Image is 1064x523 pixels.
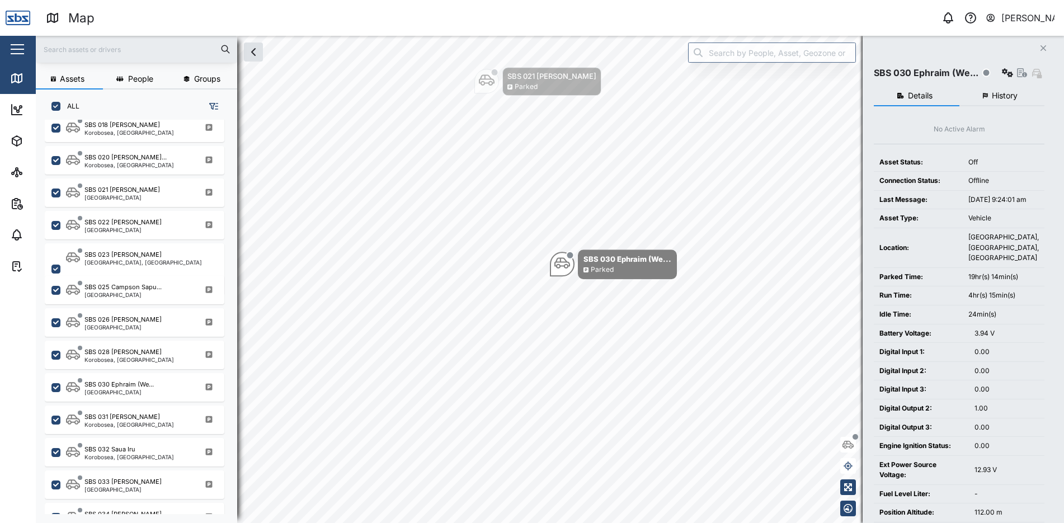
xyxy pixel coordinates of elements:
div: [GEOGRAPHIC_DATA] [84,292,162,298]
div: Asset Type: [879,213,957,224]
span: Assets [60,75,84,83]
div: Digital Input 2: [879,366,963,376]
div: 0.00 [974,366,1039,376]
div: 4hr(s) 15min(s) [968,290,1039,301]
div: 1.00 [974,403,1039,414]
div: Tasks [29,260,60,272]
div: Map [68,8,95,28]
div: Digital Output 2: [879,403,963,414]
div: [GEOGRAPHIC_DATA] [84,195,160,200]
div: 12.93 V [974,465,1039,475]
div: Parked [515,82,538,92]
span: People [128,75,153,83]
div: Sites [29,166,56,178]
div: SBS 030 Ephraim (We... [874,66,978,80]
div: SBS 021 [PERSON_NAME] [84,185,160,195]
div: Parked Time: [879,272,957,282]
div: 112.00 m [974,507,1039,518]
canvas: Map [36,36,1064,523]
div: Digital Output 3: [879,422,963,433]
div: SBS 018 [PERSON_NAME] [84,120,160,130]
div: Location: [879,243,957,253]
img: Main Logo [6,6,30,30]
div: SBS 026 [PERSON_NAME] [84,315,162,324]
div: Korobosea, [GEOGRAPHIC_DATA] [84,454,174,460]
div: Alarms [29,229,64,241]
div: SBS 028 [PERSON_NAME] [84,347,162,357]
div: 0.00 [974,422,1039,433]
div: Digital Input 1: [879,347,963,357]
div: SBS 022 [PERSON_NAME] [84,218,162,227]
div: Reports [29,197,67,210]
div: Offline [968,176,1039,186]
div: SBS 030 Ephraim (We... [583,253,671,265]
div: [GEOGRAPHIC_DATA] [84,487,162,492]
div: Korobosea, [GEOGRAPHIC_DATA] [84,422,174,427]
input: Search by People, Asset, Geozone or Place [688,43,856,63]
div: No Active Alarm [934,124,985,135]
div: 0.00 [974,384,1039,395]
div: Position Altitude: [879,507,963,518]
div: Idle Time: [879,309,957,320]
div: Map [29,72,54,84]
div: SBS 021 [PERSON_NAME] [507,70,596,82]
div: 3.94 V [974,328,1039,339]
div: Korobosea, [GEOGRAPHIC_DATA] [84,130,174,135]
span: Details [908,92,933,100]
div: Off [968,157,1039,168]
div: 0.00 [974,347,1039,357]
div: 0.00 [974,441,1039,451]
div: Battery Voltage: [879,328,963,339]
div: Map marker [474,67,601,96]
div: Engine Ignition Status: [879,441,963,451]
div: SBS 031 [PERSON_NAME] [84,412,160,422]
div: SBS 025 Campson Sapu... [84,282,162,292]
div: SBS 033 [PERSON_NAME] [84,477,162,487]
div: Vehicle [968,213,1039,224]
div: Connection Status: [879,176,957,186]
div: [GEOGRAPHIC_DATA], [GEOGRAPHIC_DATA] [84,260,202,265]
div: Ext Power Source Voltage: [879,460,963,480]
div: Digital Input 3: [879,384,963,395]
div: SBS 023 [PERSON_NAME] [84,250,162,260]
span: Groups [194,75,220,83]
div: SBS 032 Saua Iru [84,445,135,454]
div: SBS 020 [PERSON_NAME]... [84,153,167,162]
label: ALL [60,102,79,111]
div: [GEOGRAPHIC_DATA] [84,389,154,395]
div: Dashboard [29,103,79,116]
div: Fuel Level Liter: [879,489,963,500]
span: History [992,92,1018,100]
div: [DATE] 9:24:01 am [968,195,1039,205]
input: Search assets or drivers [43,41,230,58]
div: Korobosea, [GEOGRAPHIC_DATA] [84,162,174,168]
div: 24min(s) [968,309,1039,320]
div: SBS 030 Ephraim (We... [84,380,154,389]
div: 19hr(s) 14min(s) [968,272,1039,282]
div: Parked [591,265,614,275]
div: Korobosea, [GEOGRAPHIC_DATA] [84,357,174,362]
div: Map marker [550,249,677,279]
button: [PERSON_NAME] [985,10,1055,26]
div: - [974,489,1039,500]
div: Assets [29,135,64,147]
div: [GEOGRAPHIC_DATA], [GEOGRAPHIC_DATA], [GEOGRAPHIC_DATA] [968,232,1039,263]
div: [GEOGRAPHIC_DATA] [84,227,162,233]
div: Run Time: [879,290,957,301]
div: Last Message: [879,195,957,205]
div: [GEOGRAPHIC_DATA] [84,324,162,330]
div: SBS 034 [PERSON_NAME] [84,510,162,519]
div: [PERSON_NAME] [1001,11,1055,25]
div: grid [45,120,237,514]
div: Asset Status: [879,157,957,168]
